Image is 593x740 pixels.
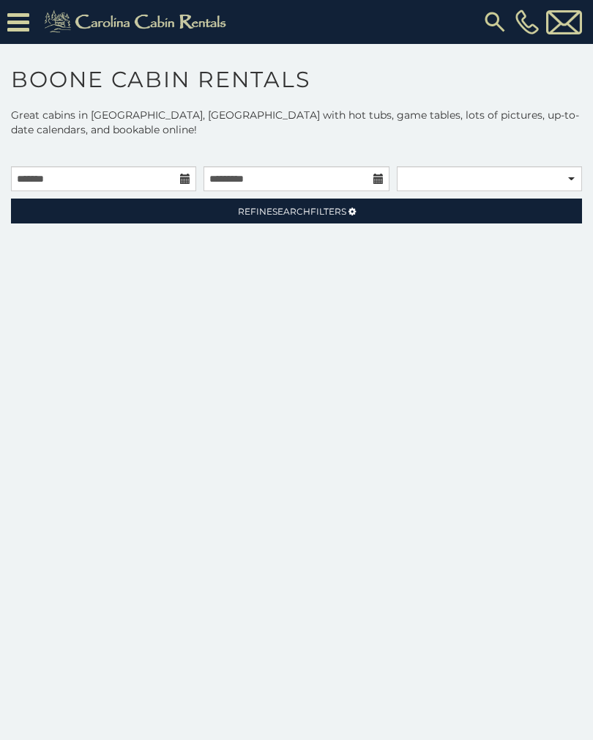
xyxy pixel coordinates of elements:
span: Refine Filters [238,206,346,217]
span: Search [272,206,310,217]
img: search-regular.svg [482,9,508,35]
a: RefineSearchFilters [11,199,582,223]
a: [PHONE_NUMBER] [512,10,542,34]
img: Khaki-logo.png [37,7,239,37]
